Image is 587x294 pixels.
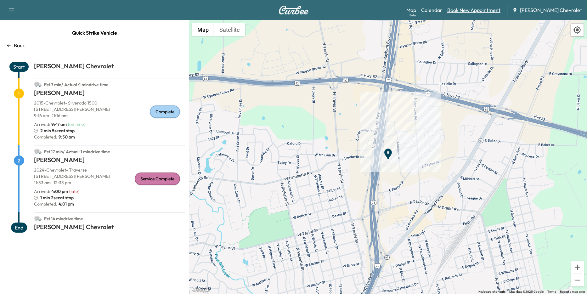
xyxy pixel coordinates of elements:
[478,290,505,294] button: Keyboard shortcuts
[51,122,67,127] span: 9:47 am
[150,105,180,118] div: Complete
[34,223,185,234] h1: [PERSON_NAME] Chevrolet
[51,189,68,194] span: 4:00 pm
[421,6,442,14] a: Calendar
[34,179,185,186] p: 11:33 am - 12:33 pm
[44,82,109,88] span: Est. 7 min / Actual : 1 min drive time
[72,26,117,39] span: Quick Strike Vehicle
[14,42,25,49] p: Back
[447,6,500,14] a: Book New Appointment
[382,144,394,157] gmp-advanced-marker: End Point
[34,173,185,179] p: [STREET_ADDRESS][PERSON_NAME]
[34,112,185,119] p: 9:16 am - 11:16 am
[571,261,584,274] button: Zoom in
[571,274,584,286] button: Zoom out
[192,23,214,36] button: Show street map
[547,290,556,293] a: Terms (opens in new tab)
[68,122,85,127] span: ( on time )
[560,290,585,293] a: Report a map error
[34,106,185,112] p: [STREET_ADDRESS][PERSON_NAME]
[34,201,185,207] p: Completed:
[406,6,416,14] a: MapBeta
[34,155,185,167] h1: [PERSON_NAME]
[14,88,24,99] span: 1
[40,195,74,201] span: 1 min 2sec at stop
[40,127,75,134] span: 2 min 5sec at stop
[509,290,544,293] span: Map data ©2025 Google
[44,149,110,155] span: Est. 17 min / Actual : 1 min drive time
[57,134,75,140] span: 9:50 am
[190,286,211,294] a: Open this area in Google Maps (opens a new window)
[571,23,584,37] div: Recenter map
[69,189,79,194] span: ( late )
[409,13,416,18] div: Beta
[34,100,185,106] p: 2015 - Chevrolet - Silverado 1500
[34,121,67,127] p: Arrived :
[34,167,185,173] p: 2024 - Chevrolet - Traverse
[44,216,83,222] span: Est. 14 min drive time
[34,188,68,195] p: Arrived :
[34,88,185,100] h1: [PERSON_NAME]
[34,62,185,73] h1: [PERSON_NAME] Chevrolet
[214,23,245,36] button: Show satellite imagery
[11,223,27,233] span: End
[135,172,180,185] div: Service Complete
[279,6,309,14] img: Curbee Logo
[34,134,185,140] p: Completed:
[190,286,211,294] img: Google
[9,62,29,72] span: Start
[520,6,582,14] span: [PERSON_NAME] Chevrolet
[57,201,74,207] span: 4:01 pm
[14,155,24,166] span: 2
